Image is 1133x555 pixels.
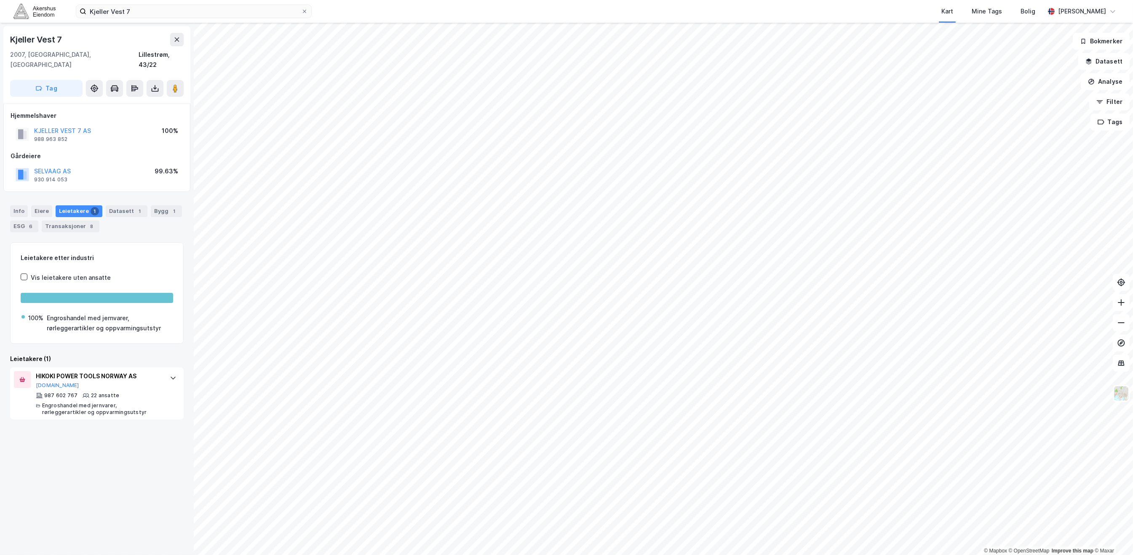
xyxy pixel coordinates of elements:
div: Engroshandel med jernvarer, rørleggerartikler og oppvarmingsutstyr [42,402,161,416]
div: 99.63% [155,166,178,176]
div: Lillestrøm, 43/22 [139,50,184,70]
div: 22 ansatte [91,392,119,399]
div: HIKOKI POWER TOOLS NORWAY AS [36,371,161,381]
div: Kart [941,6,953,16]
div: Hjemmelshaver [11,111,183,121]
div: 988 963 852 [34,136,67,143]
div: Bygg [151,205,182,217]
button: Tags [1090,114,1130,130]
div: 6 [27,222,35,231]
div: Vis leietakere uten ansatte [31,273,111,283]
div: Leietakere etter industri [21,253,173,263]
div: Bolig [1021,6,1035,16]
iframe: Chat Widget [1091,515,1133,555]
div: 1 [170,207,179,215]
a: OpenStreetMap [1009,548,1050,554]
div: Leietakere (1) [10,354,184,364]
div: Mine Tags [972,6,1002,16]
div: 930 914 053 [34,176,67,183]
div: Info [10,205,28,217]
div: Kontrollprogram for chat [1091,515,1133,555]
img: Z [1113,385,1129,401]
div: Datasett [106,205,147,217]
div: Eiere [31,205,52,217]
div: 1 [136,207,144,215]
div: Gårdeiere [11,151,183,161]
button: Filter [1089,93,1130,110]
div: Engroshandel med jernvarer, rørleggerartikler og oppvarmingsutstyr [47,313,172,333]
div: [PERSON_NAME] [1058,6,1106,16]
button: Datasett [1078,53,1130,70]
div: Leietakere [56,205,102,217]
div: 100% [28,313,43,323]
div: 987 602 767 [44,392,77,399]
img: akershus-eiendom-logo.9091f326c980b4bce74ccdd9f866810c.svg [13,4,56,19]
div: Transaksjoner [42,220,99,232]
div: ESG [10,220,38,232]
input: Søk på adresse, matrikkel, gårdeiere, leietakere eller personer [86,5,301,18]
div: 100% [162,126,178,136]
div: 1 [91,207,99,215]
div: 2007, [GEOGRAPHIC_DATA], [GEOGRAPHIC_DATA] [10,50,139,70]
button: Bokmerker [1073,33,1130,50]
div: 8 [88,222,96,231]
button: [DOMAIN_NAME] [36,382,79,389]
a: Improve this map [1052,548,1093,554]
div: Kjeller Vest 7 [10,33,64,46]
button: Tag [10,80,83,97]
a: Mapbox [984,548,1007,554]
button: Analyse [1081,73,1130,90]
